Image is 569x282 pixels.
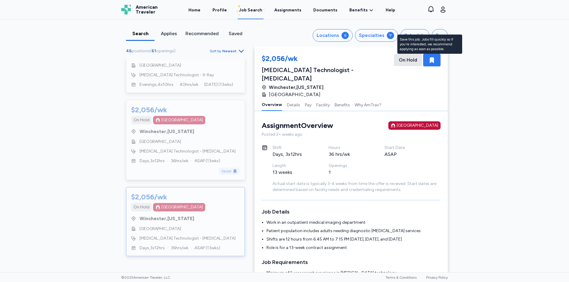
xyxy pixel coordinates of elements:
img: Logo [121,5,131,14]
div: On Hold [134,117,149,123]
button: Schedule [400,29,429,42]
span: ASAP ( 13 wks) [194,158,220,164]
div: Recommended [185,30,219,37]
span: Sort by [210,49,221,53]
button: Facility [316,98,330,111]
a: Privacy Policy [426,275,448,280]
span: Winchester , [US_STATE] [140,128,194,135]
span: Newest [222,49,236,53]
span: Winchester , [US_STATE] [269,84,324,91]
button: Locations6 [313,29,353,42]
span: Saved [221,169,231,174]
div: Start Date [384,145,426,151]
span: [MEDICAL_DATA] Technologist - [MEDICAL_DATA] [140,148,236,154]
a: Benefits [349,7,374,13]
li: Work in an outpatient medical imaging department [266,220,441,226]
button: Pay [432,29,448,42]
span: 46 [126,48,132,53]
span: ASAP ( 13 wks) [194,245,220,251]
span: [GEOGRAPHIC_DATA] [269,91,321,98]
div: ( ) [126,48,178,54]
button: Specialties [355,29,398,42]
div: Assignment Overview [262,121,333,130]
div: 6 [342,32,349,39]
div: [GEOGRAPHIC_DATA] [161,117,203,123]
div: ASAP [384,151,426,158]
div: Length [272,163,314,169]
span: [MEDICAL_DATA] Technologist - X-Ray [140,72,214,78]
span: Winchester , [US_STATE] [140,215,194,222]
div: Search [128,30,152,37]
div: 36 hrs/wk [329,151,370,158]
div: Pay [436,32,444,39]
span: [MEDICAL_DATA] Technologist - [MEDICAL_DATA] [140,235,236,241]
div: Locations [317,32,339,39]
div: Posted 2+ weeks ago [262,132,441,138]
div: Openings [329,163,370,169]
div: Saved [224,30,247,37]
span: 61 [152,48,156,53]
button: Overview [262,98,282,111]
div: Save this job. Jobs fill quickly so if you're interested, we recommend applying as soon as possible. [400,37,460,51]
div: 13 weeks [272,169,314,176]
span: [GEOGRAPHIC_DATA] [140,139,181,145]
h3: Job Requirements [262,258,441,266]
div: Shift [272,145,314,151]
div: Specialties [359,32,384,39]
span: Evenings , 4 x 10 hrs [140,82,173,88]
a: Job Search [238,1,263,19]
div: On Hold [134,204,149,210]
div: Actual start date is typically 3-4 weeks from time the offer is received. Start dates are determi... [272,181,441,193]
span: [GEOGRAPHIC_DATA] [140,226,181,232]
span: [DATE] ( 13 wks) [204,82,233,88]
div: $2,056/wk [262,54,393,65]
div: [GEOGRAPHIC_DATA] [161,204,203,210]
div: 1 [329,169,370,176]
span: 40 hrs/wk [179,82,198,88]
div: Days, 3x12hrs [272,151,314,158]
li: Patient population includes adults needing diagnostic [MEDICAL_DATA] services [266,228,441,234]
button: Sort byNewest [210,47,245,55]
button: Benefits [335,98,350,111]
span: Days , 3 x 12 hrs [140,245,165,251]
button: Pay [305,98,312,111]
span: [GEOGRAPHIC_DATA] [140,62,181,68]
li: Role is for a 13-week contract assignment [266,245,441,251]
span: Days , 3 x 12 hrs [140,158,165,164]
div: Schedule [404,32,426,39]
span: Benefits [349,7,368,13]
span: 36 hrs/wk [171,158,188,164]
div: Applies [157,30,181,37]
div: Hours [329,145,370,151]
span: 36 hrs/wk [171,245,188,251]
button: Why AmTrav? [355,98,381,111]
div: $2,056/wk [131,192,167,202]
div: Job Search [239,7,262,13]
div: On Hold [394,54,422,66]
a: Terms & Conditions [386,275,417,280]
li: Minimum of 1 year recent experience in [MEDICAL_DATA] technology [266,270,441,276]
span: American Traveler [136,5,158,14]
div: [MEDICAL_DATA] Technologist - [MEDICAL_DATA] [262,66,393,83]
li: Shifts are 12 hours from 6:45 AM to 7:15 PM [DATE], [DATE], and [DATE] [266,236,441,242]
span: openings [156,48,174,53]
div: [GEOGRAPHIC_DATA] [397,123,438,129]
button: Details [287,98,300,111]
span: © 2025 American Traveler, LLC [121,275,170,280]
div: $2,056/wk [131,105,167,115]
span: positions [132,48,150,53]
h3: Job Details [262,208,441,216]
